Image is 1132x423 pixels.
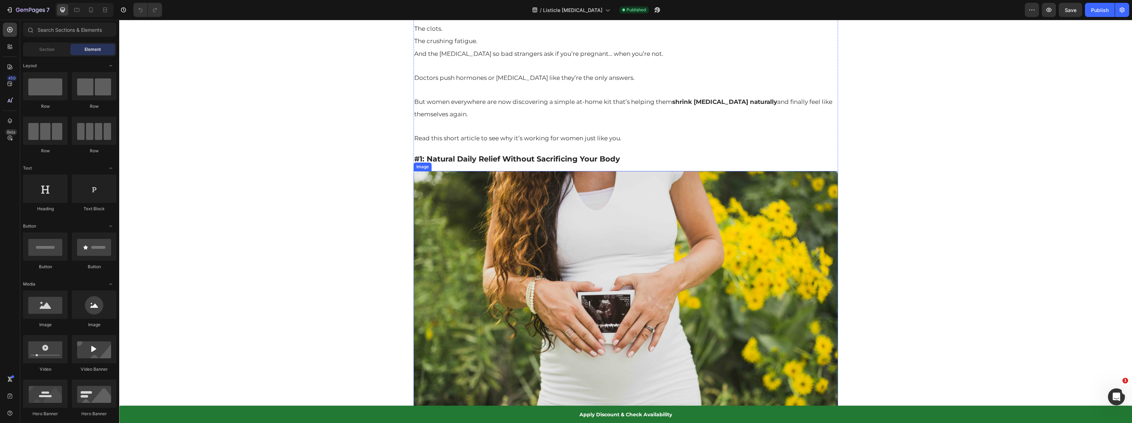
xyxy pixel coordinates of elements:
strong: shrink [MEDICAL_DATA] naturally [553,78,658,86]
div: Heading [23,206,68,212]
span: 1 [1122,378,1128,383]
div: Hero Banner [72,411,116,417]
span: Doctors push hormones or [MEDICAL_DATA] like they’re the only answers. [295,54,515,61]
div: Row [23,103,68,110]
span: The crushing fatigue. [295,18,358,25]
span: / [540,6,542,14]
span: Button [23,223,36,229]
p: 7 [46,6,50,14]
button: Save [1059,3,1082,17]
iframe: Intercom live chat [1108,388,1125,405]
div: Undo/Redo [133,3,162,17]
span: Apply Discount & Check Availability [460,392,553,398]
span: Text [23,165,32,171]
div: Button [72,264,116,270]
span: Save [1065,7,1076,13]
div: Image [23,322,68,328]
div: 450 [7,75,17,81]
span: The clots. [295,5,323,12]
span: Toggle open [105,278,116,290]
button: 7 [3,3,53,17]
span: Toggle open [105,221,116,232]
span: And the [MEDICAL_DATA] so bad strangers ask if you’re pregnant… when you’re not. [295,30,544,37]
div: Row [23,148,68,154]
div: Publish [1091,6,1109,14]
span: Read this short article to see why it’s working for women just like you. [295,115,502,122]
button: Publish [1085,3,1115,17]
span: Layout [23,63,37,69]
div: Text Block [72,206,116,212]
strong: #1: Natural Daily Relief Without Sacrificing Your Body [295,135,501,143]
span: Published [626,7,646,13]
span: Toggle open [105,163,116,174]
div: Image [72,322,116,328]
span: Section [39,46,54,53]
div: Row [72,103,116,110]
span: Element [85,46,101,53]
div: Video [23,366,68,372]
span: But women everywhere are now discovering a simple at-home kit that’s helping them and finally fee... [295,78,713,98]
input: Search Sections & Elements [23,23,116,37]
div: Hero Banner [23,411,68,417]
div: Image [296,144,311,150]
span: Toggle open [105,60,116,71]
div: Button [23,264,68,270]
div: Row [72,148,116,154]
iframe: Design area [119,20,1132,423]
span: Media [23,281,35,287]
div: Beta [5,129,17,135]
span: Listicle [MEDICAL_DATA] [543,6,602,14]
div: Video Banner [72,366,116,372]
